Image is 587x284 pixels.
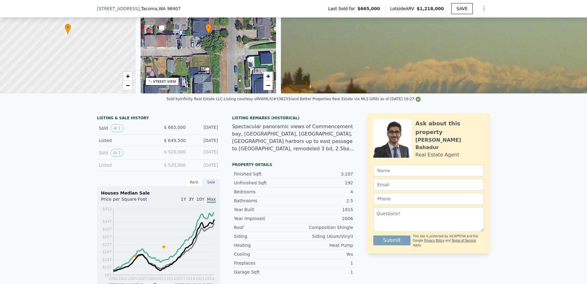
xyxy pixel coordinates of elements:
[293,233,353,239] div: Siding (Alum/Vinyl)
[191,162,218,168] div: [DATE]
[166,97,224,101] div: Sold by Infinity Real Estate LLC .
[293,215,353,222] div: 2006
[328,6,358,12] span: Last Sold for
[101,196,158,206] div: Price per Square Foot
[123,72,132,81] a: Zoom in
[416,97,421,102] img: NWMLS Logo
[263,81,273,90] a: Zoom out
[424,239,444,242] a: Privacy Policy
[191,149,218,157] div: [DATE]
[123,81,132,90] a: Zoom out
[415,119,484,136] div: Ask about this property
[157,277,166,281] tspan: 2012
[205,25,212,30] span: •
[140,6,181,12] span: , Tacoma
[111,149,123,157] button: View historical data
[413,234,484,247] div: This site is protected by reCAPTCHA and the Google and apply.
[99,137,154,144] div: Listed
[102,250,112,254] tspan: $187
[118,277,128,281] tspan: 2002
[232,123,355,152] div: Spectacular panoramic views of Commencement bay, [GEOGRAPHIC_DATA], [GEOGRAPHIC_DATA],[GEOGRAPHIC...
[109,277,118,281] tspan: 2000
[105,273,112,277] tspan: $67
[234,233,293,239] div: Siding
[234,260,293,266] div: Fireplaces
[102,243,112,247] tspan: $227
[99,124,154,132] div: Sold
[234,198,293,204] div: Bathrooms
[205,24,212,34] div: •
[185,178,203,186] div: Rent
[224,97,421,101] div: Listing courtesy of NWMLS (#338233) and Better Properties Real Estate via MLS GRID as of [DATE] 1...
[196,197,204,202] span: 10Y
[293,242,353,248] div: Heat Pump
[373,193,484,205] input: Phone
[373,165,484,176] input: Name
[234,207,293,213] div: Year Built
[207,197,216,203] span: Max
[164,149,186,154] span: $ 520,000
[153,79,176,84] div: STREET VIEW
[128,277,137,281] tspan: 2005
[373,235,410,245] button: Submit
[452,239,476,242] a: Terms of Service
[164,125,186,130] span: $ 665,000
[390,6,417,12] span: Lotside ARV
[293,224,353,231] div: Composition Shingle
[101,190,216,196] div: Houses Median Sale
[293,260,353,266] div: 1
[147,277,157,281] tspan: 2009
[126,81,130,89] span: −
[266,81,270,89] span: −
[234,171,293,177] div: Finished Sqft
[97,116,220,122] div: LISTING & SALE HISTORY
[138,277,147,281] tspan: 2007
[232,116,355,120] div: Listing Remarks (Historical)
[111,124,123,132] button: View historical data
[293,189,353,195] div: 4
[293,171,353,177] div: 3,107
[293,180,353,186] div: 192
[234,180,293,186] div: Unfinished Sqft
[164,138,186,143] span: $ 649,500
[232,162,355,167] div: Property details
[164,163,186,168] span: $ 520,000
[102,207,112,211] tspan: $413
[293,269,353,275] div: 1
[415,151,459,159] div: Real Estate Agent
[357,6,380,12] span: $665,000
[99,149,154,157] div: Sold
[266,72,270,80] span: +
[263,72,273,81] a: Zoom in
[102,235,112,239] tspan: $267
[65,24,71,34] div: •
[191,124,218,132] div: [DATE]
[157,6,181,11] span: , WA 98407
[373,179,484,191] input: Email
[102,265,112,270] tspan: $107
[65,25,71,30] span: •
[478,2,490,15] button: Show Options
[234,215,293,222] div: Year Improved
[181,197,186,202] span: 1Y
[234,251,293,257] div: Cooling
[102,219,112,224] tspan: $347
[205,277,215,281] tspan: 2024
[186,277,195,281] tspan: 2019
[234,269,293,275] div: Garage Sqft
[293,207,353,213] div: 1915
[234,224,293,231] div: Roof
[451,3,473,14] button: SAVE
[102,258,112,262] tspan: $147
[234,242,293,248] div: Heating
[102,227,112,231] tspan: $307
[191,137,218,144] div: [DATE]
[126,72,130,80] span: +
[99,162,154,168] div: Listed
[97,6,140,12] span: [STREET_ADDRESS]
[417,6,444,11] span: $1,218,000
[234,189,293,195] div: Bedrooms
[415,136,484,151] div: [PERSON_NAME] Bahadur
[176,277,185,281] tspan: 2017
[293,251,353,257] div: Yes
